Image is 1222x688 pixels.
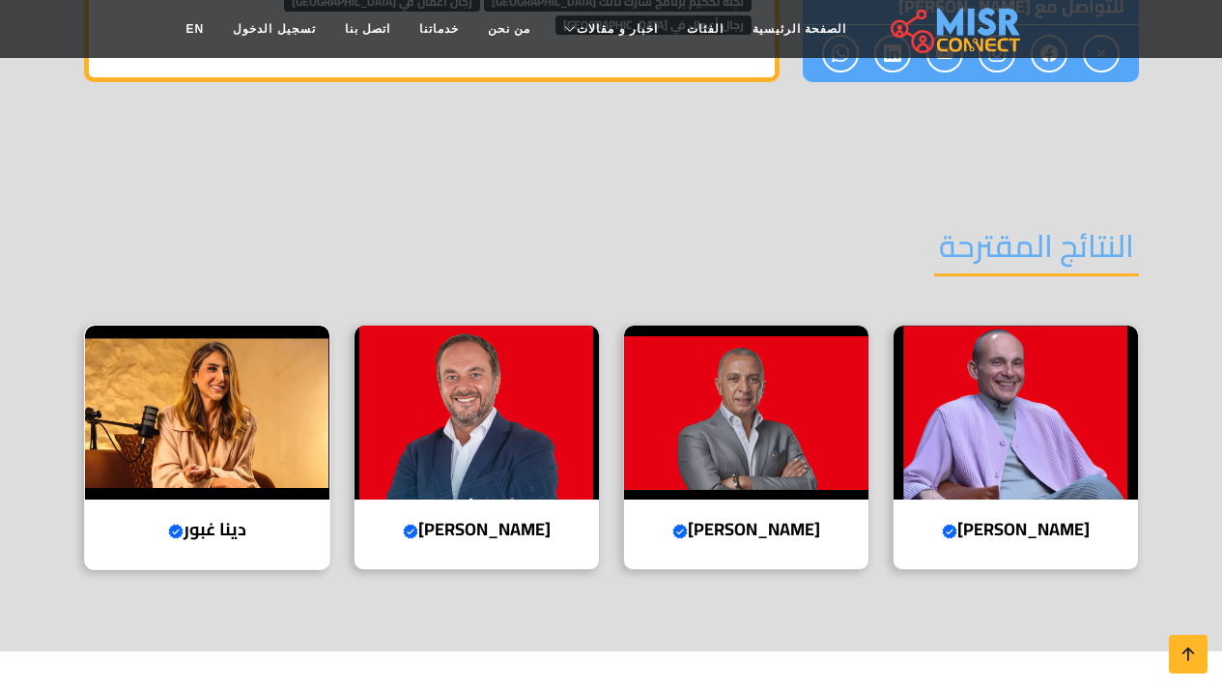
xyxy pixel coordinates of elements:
a: EN [172,11,219,47]
svg: Verified account [942,524,957,539]
h4: [PERSON_NAME] [639,519,854,540]
img: محمد فاروق [894,326,1138,500]
h4: دينا غبور [99,519,315,540]
img: main.misr_connect [891,5,1020,53]
img: أحمد طارق خليل [355,326,599,500]
svg: Verified account [672,524,688,539]
svg: Verified account [168,524,184,539]
a: أحمد السويدي [PERSON_NAME] [611,325,881,570]
a: من نحن [473,11,545,47]
h2: النتائج المقترحة [934,227,1139,276]
a: خدماتنا [405,11,473,47]
a: اخبار و مقالات [545,11,672,47]
a: الفئات [672,11,738,47]
a: دينا غبور دينا غبور [72,325,342,570]
a: الصفحة الرئيسية [738,11,861,47]
svg: Verified account [403,524,418,539]
h4: [PERSON_NAME] [369,519,584,540]
a: تسجيل الدخول [218,11,329,47]
img: دينا غبور [85,326,329,500]
a: أحمد طارق خليل [PERSON_NAME] [342,325,611,570]
span: اخبار و مقالات [577,20,658,38]
h4: [PERSON_NAME] [908,519,1123,540]
a: اتصل بنا [330,11,405,47]
img: أحمد السويدي [624,326,868,500]
a: محمد فاروق [PERSON_NAME] [881,325,1151,570]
